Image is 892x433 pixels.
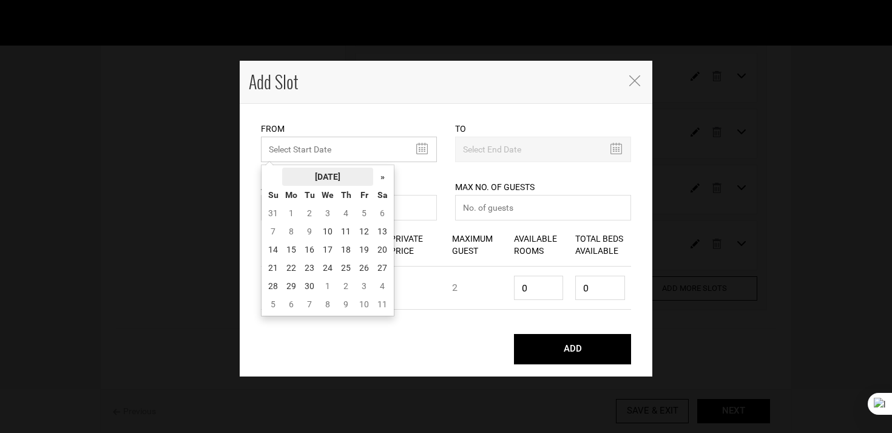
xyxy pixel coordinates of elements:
button: Close [628,73,640,86]
h4: Add Slot [249,70,616,94]
td: 31 [264,204,282,222]
div: Available Rooms [508,223,570,266]
td: 22 [282,259,300,277]
td: 1 [282,204,300,222]
td: 10 [319,222,337,240]
td: 5 [355,204,373,222]
td: 28 [264,277,282,295]
th: Fr [355,186,373,204]
td: 7 [300,295,319,313]
td: 3 [355,277,373,295]
td: 9 [337,295,355,313]
td: 2 [337,277,355,295]
th: Tu [300,186,319,204]
td: 6 [282,295,300,313]
td: 11 [337,222,355,240]
td: 13 [373,222,391,240]
th: Sa [373,186,391,204]
td: 5 [264,295,282,313]
td: 4 [373,277,391,295]
td: 3 [319,204,337,222]
td: 18 [337,240,355,259]
td: 21 [264,259,282,277]
td: 24 [319,259,337,277]
label: Max No. of Guests [455,181,535,193]
td: 2 [300,204,319,222]
td: 12 [355,222,373,240]
th: We [319,186,337,204]
input: Select Start Date [261,137,437,162]
td: 23 [300,259,319,277]
th: Th [337,186,355,204]
td: 8 [282,222,300,240]
td: 15 [282,240,300,259]
td: 27 [373,259,391,277]
td: 29 [282,277,300,295]
td: 6 [373,204,391,222]
td: 19 [355,240,373,259]
td: 14 [264,240,282,259]
td: 16 [300,240,319,259]
div: Private Price [384,223,446,266]
td: 20 [373,240,391,259]
div: Maximum Guest [446,223,508,266]
th: Su [264,186,282,204]
td: 8 [319,295,337,313]
td: 10 [355,295,373,313]
th: » [373,168,391,186]
td: 25 [337,259,355,277]
td: 9 [300,222,319,240]
th: Mo [282,186,300,204]
td: 30 [300,277,319,295]
td: 11 [373,295,391,313]
input: No. of guests [455,195,631,220]
div: Total Beds Available [569,223,631,266]
th: [DATE] [282,168,373,186]
td: 17 [319,240,337,259]
span: 2 [452,282,458,293]
label: To [455,123,466,135]
button: ADD [514,334,631,364]
td: 1 [319,277,337,295]
label: From [261,123,285,135]
td: 26 [355,259,373,277]
td: 7 [264,222,282,240]
td: 4 [337,204,355,222]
